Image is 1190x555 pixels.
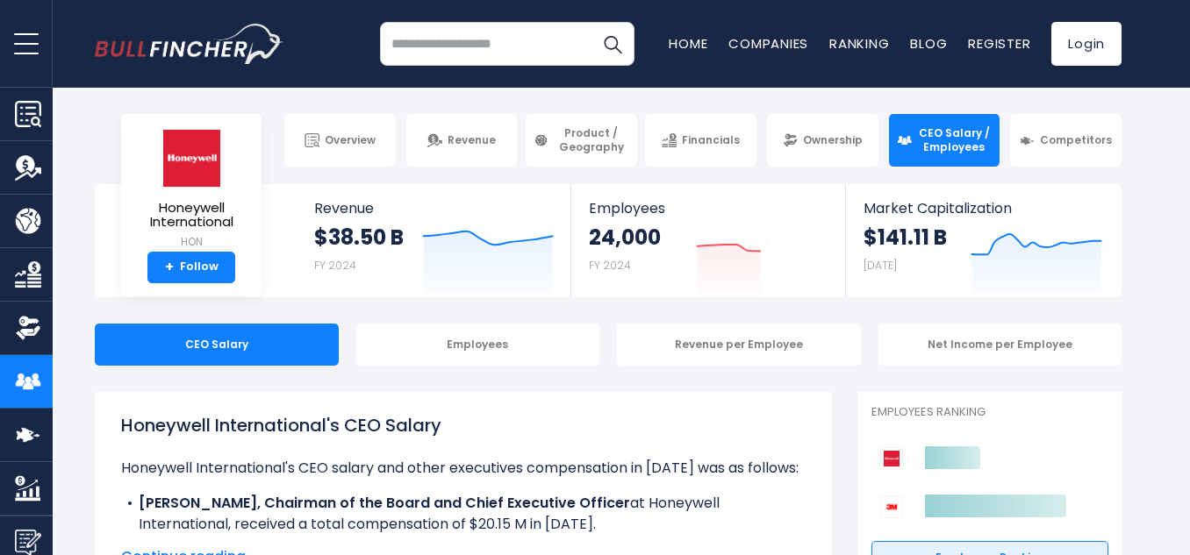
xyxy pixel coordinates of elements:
a: Market Capitalization $141.11 B [DATE] [846,184,1120,297]
p: Honeywell International's CEO salary and other executives compensation in [DATE] was as follows: [121,458,806,479]
a: Revenue [406,114,518,167]
img: Honeywell International competitors logo [880,447,903,470]
a: Register [968,34,1030,53]
small: FY 2024 [589,258,631,273]
small: FY 2024 [314,258,356,273]
span: Financials [682,133,740,147]
h1: Honeywell International's CEO Salary [121,412,806,438]
span: Honeywell International [135,201,247,230]
strong: $38.50 B [314,224,404,251]
div: Employees [356,324,600,366]
li: at Honeywell International, received a total compensation of $20.15 M in [DATE]. [121,493,806,535]
a: Overview [284,114,396,167]
span: Revenue [314,200,554,217]
a: Go to homepage [95,24,283,64]
a: Home [669,34,707,53]
div: Net Income per Employee [878,324,1122,366]
img: bullfincher logo [95,24,283,64]
span: CEO Salary / Employees [917,126,993,153]
span: Overview [325,133,376,147]
a: Revenue $38.50 B FY 2024 [297,184,571,297]
b: [PERSON_NAME], Chairman of the Board and Chief Executive Officer [139,493,630,513]
span: Product / Geography [554,126,629,153]
strong: 24,000 [589,224,661,251]
div: Revenue per Employee [617,324,861,366]
a: Product / Geography [526,114,637,167]
a: Competitors [1010,114,1122,167]
a: Login [1051,22,1122,66]
a: Ranking [829,34,889,53]
span: Ownership [803,133,863,147]
span: Employees [589,200,827,217]
p: Employees Ranking [871,405,1108,420]
a: Honeywell International HON [134,128,248,252]
strong: $141.11 B [864,224,947,251]
span: Revenue [448,133,496,147]
a: +Follow [147,252,235,283]
a: CEO Salary / Employees [889,114,1000,167]
strong: + [165,260,174,275]
a: Financials [645,114,756,167]
a: Employees 24,000 FY 2024 [571,184,844,297]
button: Search [591,22,634,66]
a: Companies [728,34,808,53]
span: Competitors [1040,133,1112,147]
img: 3M Company competitors logo [880,495,903,518]
div: CEO Salary [95,324,339,366]
a: Ownership [767,114,878,167]
small: HON [135,234,247,250]
a: Blog [910,34,947,53]
span: Market Capitalization [864,200,1102,217]
img: Ownership [15,315,41,341]
small: [DATE] [864,258,897,273]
